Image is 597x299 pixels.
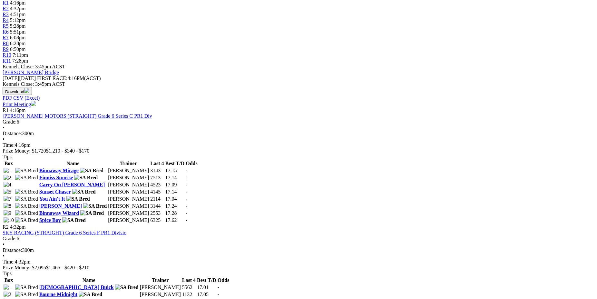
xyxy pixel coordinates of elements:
[4,284,11,290] img: 1
[10,12,26,17] span: 4:51pm
[165,167,185,174] td: 17.15
[13,52,28,58] span: 7:11pm
[3,259,15,264] span: Time:
[3,70,59,75] a: [PERSON_NAME] Bridge
[197,291,217,298] td: 17.05
[3,247,594,253] div: 300m
[3,64,65,69] span: Kennels Close: 3:45pm ACST
[79,292,102,297] img: SA Bred
[3,265,594,271] div: Prize Money: $2,095
[39,182,105,187] a: Carry On [PERSON_NAME]
[150,203,164,209] td: 3144
[5,161,13,166] span: Box
[186,196,187,202] span: -
[3,154,12,159] span: Tips
[4,196,11,202] img: 7
[218,292,219,297] span: -
[31,101,36,106] img: printer.svg
[3,46,9,52] a: R9
[108,160,149,167] th: Trainer
[5,277,13,283] span: Box
[3,125,5,130] span: •
[3,12,9,17] a: R3
[3,148,594,154] div: Prize Money: $1,720
[115,284,139,290] img: SA Bred
[108,203,149,209] td: [PERSON_NAME]
[165,160,185,167] th: Best T/D
[3,75,19,81] span: [DATE]
[3,41,9,46] a: R8
[140,277,181,284] th: Trainer
[3,102,36,107] a: Print Meeting
[186,217,187,223] span: -
[108,167,149,174] td: [PERSON_NAME]
[15,189,38,195] img: SA Bred
[4,168,11,174] img: 1
[39,217,61,223] a: Spice Boy
[3,224,9,230] span: R2
[182,284,196,291] td: 5562
[39,277,139,284] th: Name
[10,23,26,29] span: 5:28pm
[39,196,65,202] a: You Ain't It
[217,277,230,284] th: Odds
[108,217,149,224] td: [PERSON_NAME]
[39,168,79,173] a: Binnaway Mirage
[108,196,149,202] td: [PERSON_NAME]
[3,107,9,113] span: R1
[186,175,187,180] span: -
[186,182,187,187] span: -
[3,23,9,29] a: R5
[3,271,12,276] span: Tips
[108,189,149,195] td: [PERSON_NAME]
[3,29,9,35] span: R6
[165,174,185,181] td: 17.14
[3,142,15,148] span: Time:
[15,292,38,297] img: SA Bred
[165,203,185,209] td: 17.24
[15,217,38,223] img: SA Bred
[3,230,126,235] a: SKY RACING (STRAIGHT) Grade 6 Series F PR1 Divisio
[83,203,107,209] img: SA Bred
[4,292,11,297] img: 2
[165,217,185,224] td: 17.62
[140,284,181,291] td: [PERSON_NAME]
[3,242,5,247] span: •
[4,175,11,181] img: 2
[186,210,187,216] span: -
[3,95,594,101] div: Download
[150,189,164,195] td: 4145
[186,203,187,209] span: -
[12,58,28,64] span: 7:28pm
[10,46,26,52] span: 6:50pm
[3,6,9,11] a: R2
[10,6,26,11] span: 4:32pm
[10,107,26,113] span: 4:16pm
[150,167,164,174] td: 3143
[185,160,198,167] th: Odds
[165,210,185,216] td: 17.28
[46,148,90,154] span: $1,210 - $340 - $170
[3,87,32,95] button: Download
[4,217,14,223] img: 10
[62,217,86,223] img: SA Bred
[4,182,11,188] img: 4
[197,277,217,284] th: Best T/D
[3,58,11,64] span: R11
[150,174,164,181] td: 7513
[3,52,11,58] a: R10
[66,196,90,202] img: SA Bred
[4,203,11,209] img: 8
[39,175,73,180] a: Finniss Sunrise
[39,160,107,167] th: Name
[3,35,9,40] a: R7
[74,175,98,181] img: SA Bred
[3,95,12,101] a: PDF
[15,175,38,181] img: SA Bred
[3,81,594,87] div: Kennels Close: 3:45pm ACST
[165,196,185,202] td: 17.04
